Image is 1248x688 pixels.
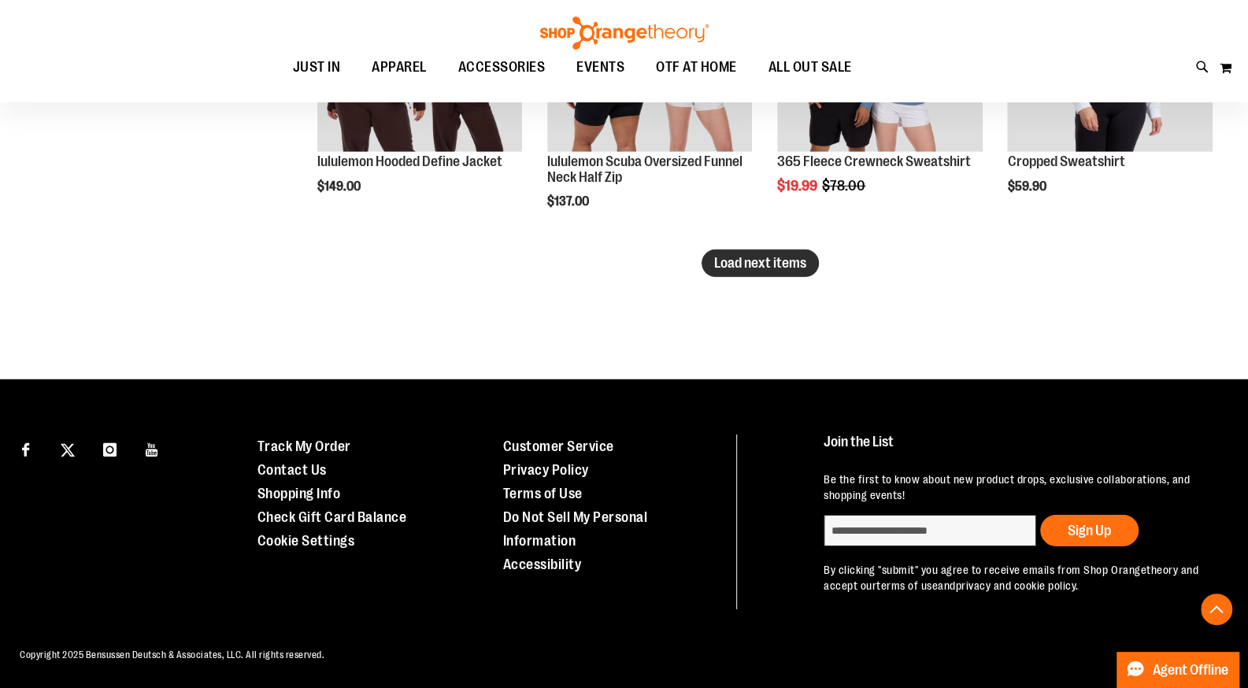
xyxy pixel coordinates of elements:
span: OTF AT HOME [656,50,737,85]
a: Visit our Facebook page [12,435,39,462]
a: lululemon Scuba Oversized Funnel Neck Half Zip [547,154,743,185]
a: Do Not Sell My Personal Information [502,509,647,549]
span: Sign Up [1068,523,1111,538]
input: enter email [824,515,1036,546]
h4: Join the List [824,435,1216,464]
a: Shopping Info [257,486,341,501]
img: Twitter [61,443,75,457]
a: Check Gift Card Balance [257,509,407,525]
a: Contact Us [257,462,327,478]
button: Load next items [702,250,819,277]
a: Terms of Use [502,486,582,501]
a: privacy and cookie policy. [956,579,1079,592]
span: ACCESSORIES [458,50,546,85]
a: Visit our Youtube page [139,435,166,462]
span: $149.00 [317,179,363,194]
a: terms of use [876,579,938,592]
a: lululemon Hooded Define Jacket [317,154,502,169]
a: Privacy Policy [502,462,588,478]
span: Agent Offline [1153,663,1228,678]
a: Cookie Settings [257,533,355,549]
span: $137.00 [547,194,591,209]
span: $78.00 [822,178,868,194]
p: Be the first to know about new product drops, exclusive collaborations, and shopping events! [824,472,1216,503]
a: Customer Service [502,438,613,454]
a: Visit our X page [54,435,82,462]
span: JUST IN [293,50,341,85]
span: $59.90 [1007,179,1048,194]
p: By clicking "submit" you agree to receive emails from Shop Orangetheory and accept our and [824,562,1216,594]
a: Visit our Instagram page [96,435,124,462]
span: $19.99 [777,178,820,194]
span: APPAREL [372,50,427,85]
span: Copyright 2025 Bensussen Deutsch & Associates, LLC. All rights reserved. [20,649,324,660]
img: Shop Orangetheory [538,17,711,50]
button: Sign Up [1040,515,1139,546]
span: ALL OUT SALE [768,50,852,85]
span: EVENTS [576,50,624,85]
a: Accessibility [502,557,581,572]
a: Track My Order [257,438,351,454]
span: Load next items [714,255,806,271]
button: Agent Offline [1117,652,1239,688]
a: Cropped Sweatshirt [1007,154,1124,169]
button: Back To Top [1201,594,1232,625]
a: 365 Fleece Crewneck Sweatshirt [777,154,971,169]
